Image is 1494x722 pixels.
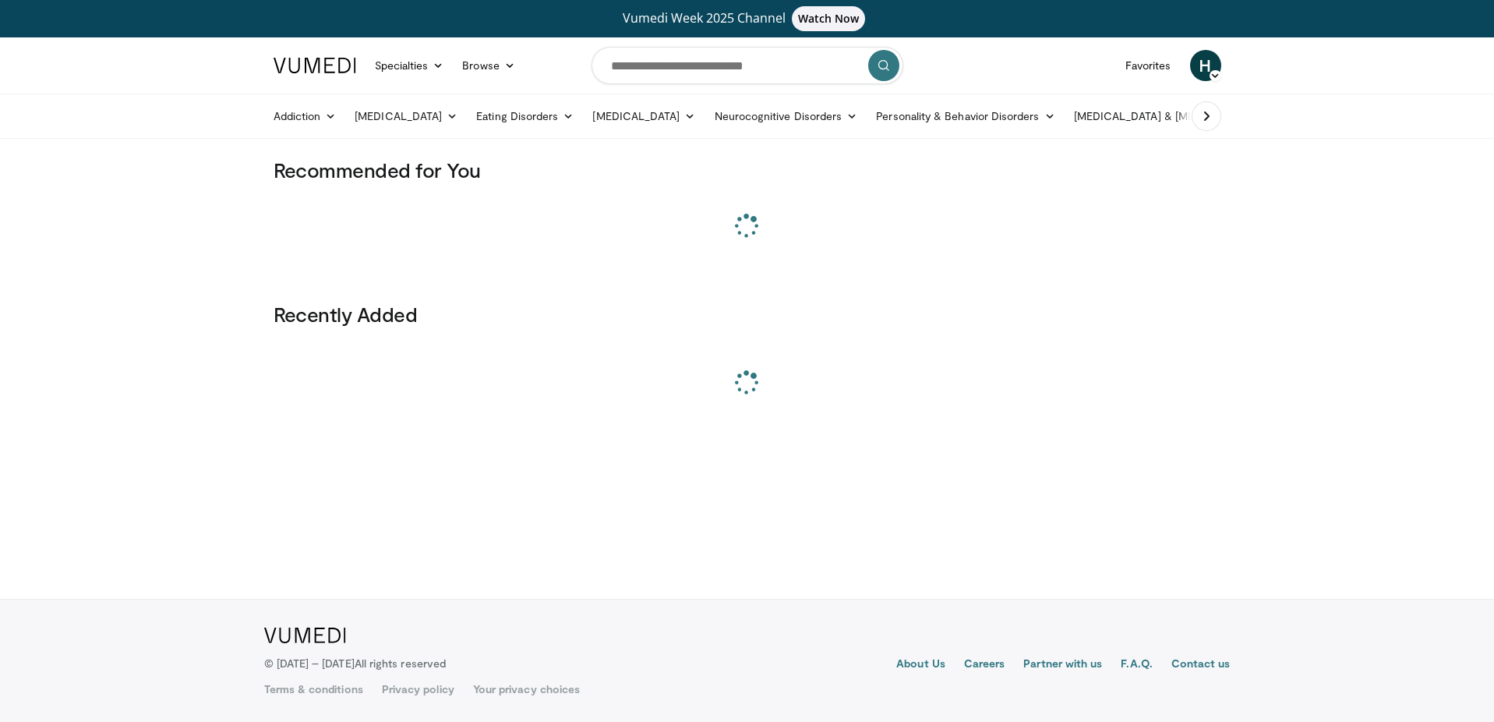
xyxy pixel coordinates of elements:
span: Watch Now [792,6,866,31]
a: Neurocognitive Disorders [705,101,867,132]
a: Favorites [1116,50,1181,81]
a: F.A.Q. [1121,656,1152,674]
a: Privacy policy [382,681,454,697]
span: All rights reserved [355,657,446,670]
h3: Recently Added [274,302,1221,327]
a: About Us [896,656,945,674]
a: Addiction [264,101,346,132]
a: Eating Disorders [467,101,583,132]
input: Search topics, interventions [592,47,903,84]
p: © [DATE] – [DATE] [264,656,447,671]
a: H [1190,50,1221,81]
a: Terms & conditions [264,681,363,697]
img: VuMedi Logo [264,628,346,643]
a: Personality & Behavior Disorders [867,101,1064,132]
a: [MEDICAL_DATA] [345,101,467,132]
a: Specialties [366,50,454,81]
a: Vumedi Week 2025 ChannelWatch Now [276,6,1219,31]
a: Careers [964,656,1005,674]
a: Browse [453,50,524,81]
a: [MEDICAL_DATA] & [MEDICAL_DATA] [1065,101,1287,132]
a: Your privacy choices [473,681,580,697]
a: Partner with us [1023,656,1102,674]
a: [MEDICAL_DATA] [583,101,705,132]
img: VuMedi Logo [274,58,356,73]
a: Contact us [1171,656,1231,674]
h3: Recommended for You [274,157,1221,182]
